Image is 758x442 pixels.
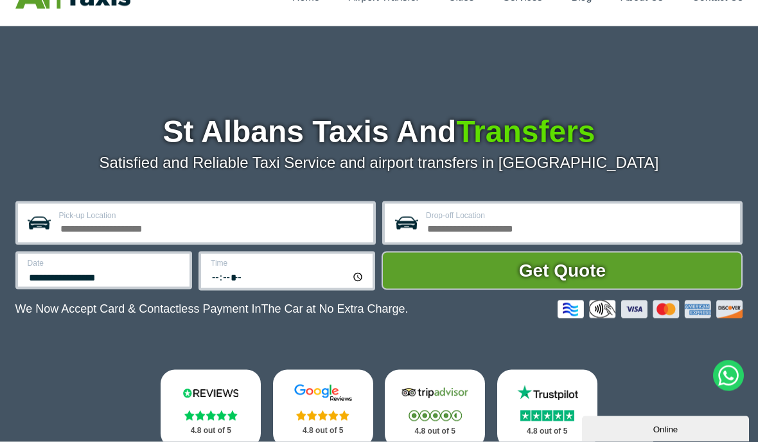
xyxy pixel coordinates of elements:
[511,423,583,439] p: 4.8 out of 5
[511,384,583,402] img: Trustpilot
[456,115,595,149] span: Transfers
[399,423,471,439] p: 4.8 out of 5
[426,212,732,219] label: Drop-off Location
[184,410,238,421] img: Stars
[558,300,743,318] img: Credit And Debit Cards
[287,384,359,402] img: Google
[28,259,182,267] label: Date
[15,154,743,172] p: Satisfied and Reliable Taxi Service and airport transfers in [GEOGRAPHIC_DATA]
[399,384,471,402] img: Tripadvisor
[520,410,574,421] img: Stars
[175,384,247,402] img: Reviews.io
[582,414,752,442] iframe: chat widget
[261,302,408,315] span: The Car at No Extra Charge.
[382,252,743,290] button: Get Quote
[15,302,409,316] p: We Now Accept Card & Contactless Payment In
[287,423,359,439] p: 4.8 out of 5
[15,116,743,147] h1: St Albans Taxis And
[175,423,247,439] p: 4.8 out of 5
[409,410,462,421] img: Stars
[59,212,366,219] label: Pick-up Location
[211,259,365,267] label: Time
[296,410,349,421] img: Stars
